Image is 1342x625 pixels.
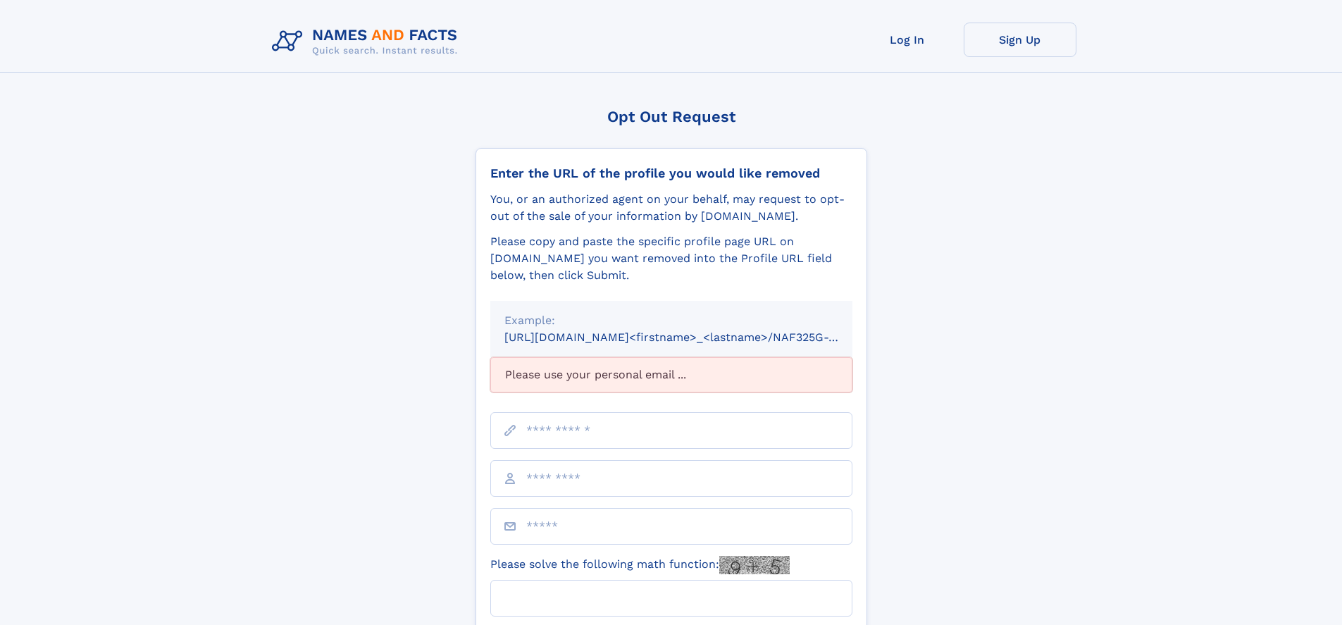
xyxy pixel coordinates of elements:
a: Log In [851,23,964,57]
small: [URL][DOMAIN_NAME]<firstname>_<lastname>/NAF325G-xxxxxxxx [504,330,879,344]
div: You, or an authorized agent on your behalf, may request to opt-out of the sale of your informatio... [490,191,852,225]
div: Enter the URL of the profile you would like removed [490,166,852,181]
div: Example: [504,312,838,329]
img: Logo Names and Facts [266,23,469,61]
div: Opt Out Request [476,108,867,125]
div: Please copy and paste the specific profile page URL on [DOMAIN_NAME] you want removed into the Pr... [490,233,852,284]
div: Please use your personal email ... [490,357,852,392]
a: Sign Up [964,23,1076,57]
label: Please solve the following math function: [490,556,790,574]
